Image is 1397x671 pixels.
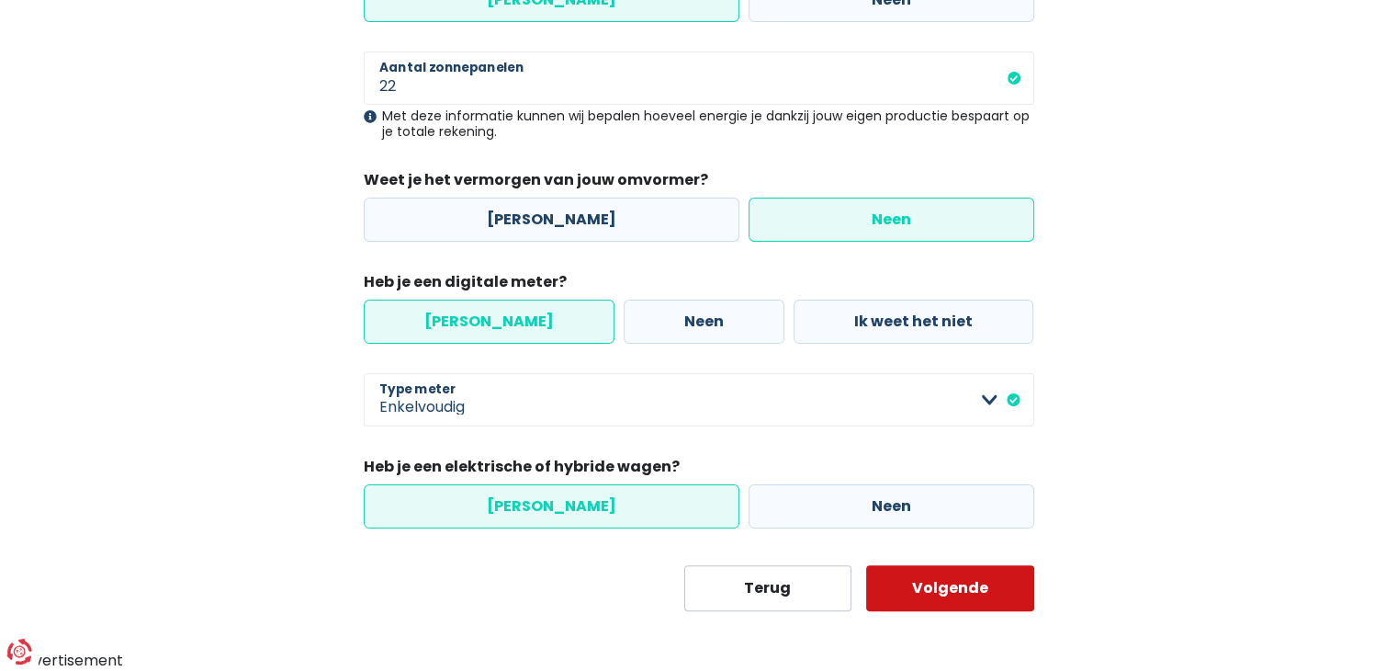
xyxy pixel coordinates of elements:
[749,198,1034,242] label: Neen
[866,565,1034,611] button: Volgende
[364,300,614,344] label: [PERSON_NAME]
[364,456,1034,484] legend: Heb je een elektrische of hybride wagen?
[364,108,1034,140] div: Met deze informatie kunnen wij bepalen hoeveel energie je dankzij jouw eigen productie bespaart o...
[749,484,1034,529] label: Neen
[624,300,784,344] label: Neen
[364,271,1034,300] legend: Heb je een digitale meter?
[684,565,852,611] button: Terug
[364,198,739,242] label: [PERSON_NAME]
[794,300,1033,344] label: Ik weet het niet
[364,169,1034,198] legend: Weet je het vermorgen van jouw omvormer?
[364,484,739,529] label: [PERSON_NAME]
